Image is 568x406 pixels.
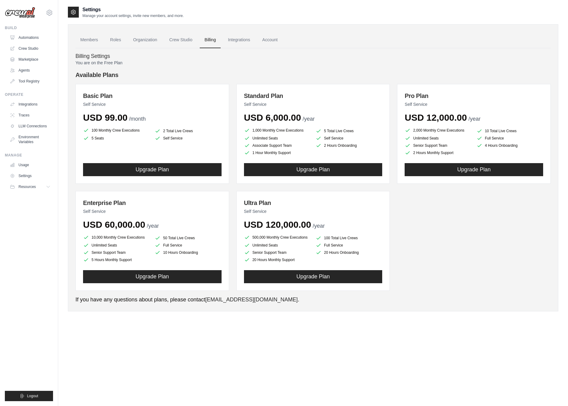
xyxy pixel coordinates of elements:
a: Billing [200,32,221,48]
span: USD 6,000.00 [244,112,301,122]
p: Self Service [244,208,383,214]
li: 1 Hour Monthly Support [244,150,311,156]
button: Upgrade Plan [83,163,222,176]
li: 1,000 Monthly Crew Executions [244,127,311,134]
a: Crew Studio [165,32,197,48]
span: /year [313,223,325,229]
li: 20 Hours Onboarding [316,250,382,256]
li: Unlimited Seats [244,135,311,141]
li: 50 Total Live Crews [155,235,221,241]
p: If you have any questions about plans, please contact . [75,296,551,304]
button: Upgrade Plan [405,163,543,176]
div: Manage [5,153,53,158]
span: USD 12,000.00 [405,112,467,122]
a: Marketplace [7,55,53,64]
p: Self Service [244,101,383,107]
li: 20 Hours Monthly Support [244,257,311,263]
button: Logout [5,391,53,401]
span: /year [147,223,159,229]
h3: Ultra Plan [244,199,383,207]
button: Upgrade Plan [244,163,383,176]
span: USD 120,000.00 [244,220,311,230]
span: USD 99.00 [83,112,128,122]
li: 100 Monthly Crew Executions [83,127,150,134]
a: Agents [7,65,53,75]
a: Automations [7,33,53,42]
p: Self Service [405,101,543,107]
li: 100 Total Live Crews [316,235,382,241]
a: Settings [7,171,53,181]
li: 500,000 Monthly Crew Executions [244,234,311,241]
a: Account [257,32,282,48]
img: Logo [5,7,35,18]
li: 5 Hours Monthly Support [83,257,150,263]
li: 10 Total Live Crews [476,128,543,134]
li: 2 Hours Onboarding [316,143,382,149]
p: Self Service [83,101,222,107]
li: Unlimited Seats [83,242,150,248]
a: Integrations [223,32,255,48]
li: Unlimited Seats [405,135,471,141]
div: Build [5,25,53,30]
p: You are on the Free Plan [75,60,551,66]
li: Senior Support Team [405,143,471,149]
a: LLM Connections [7,121,53,131]
div: Operate [5,92,53,97]
li: 2 Hours Monthly Support [405,150,471,156]
a: Traces [7,110,53,120]
li: Associate Support Team [244,143,311,149]
a: Roles [105,32,126,48]
li: Self Service [155,135,221,141]
button: Upgrade Plan [244,270,383,283]
p: Manage your account settings, invite new members, and more. [82,13,184,18]
li: 2 Total Live Crews [155,128,221,134]
li: Full Service [316,242,382,248]
h3: Standard Plan [244,92,383,100]
h4: Available Plans [75,71,551,79]
h3: Enterprise Plan [83,199,222,207]
span: /year [468,116,480,122]
li: Full Service [476,135,543,141]
a: Tool Registry [7,76,53,86]
li: Senior Support Team [244,250,311,256]
a: Usage [7,160,53,170]
li: Unlimited Seats [244,242,311,248]
button: Resources [7,182,53,192]
h4: Billing Settings [75,53,551,60]
a: Environment Variables [7,132,53,147]
li: 4 Hours Onboarding [476,143,543,149]
li: 5 Total Live Crews [316,128,382,134]
li: Self Service [316,135,382,141]
li: Senior Support Team [83,250,150,256]
li: Full Service [155,242,221,248]
span: /year [302,116,315,122]
a: Crew Studio [7,44,53,53]
span: USD 60,000.00 [83,220,145,230]
a: [EMAIL_ADDRESS][DOMAIN_NAME] [205,297,298,303]
h2: Settings [82,6,184,13]
span: Resources [18,184,36,189]
span: Logout [27,394,38,398]
a: Members [75,32,103,48]
h3: Basic Plan [83,92,222,100]
a: Organization [128,32,162,48]
li: 2,000 Monthly Crew Executions [405,127,471,134]
span: /month [129,116,146,122]
button: Upgrade Plan [83,270,222,283]
h3: Pro Plan [405,92,543,100]
li: 5 Seats [83,135,150,141]
p: Self Service [83,208,222,214]
li: 10 Hours Onboarding [155,250,221,256]
li: 10,000 Monthly Crew Executions [83,234,150,241]
a: Integrations [7,99,53,109]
